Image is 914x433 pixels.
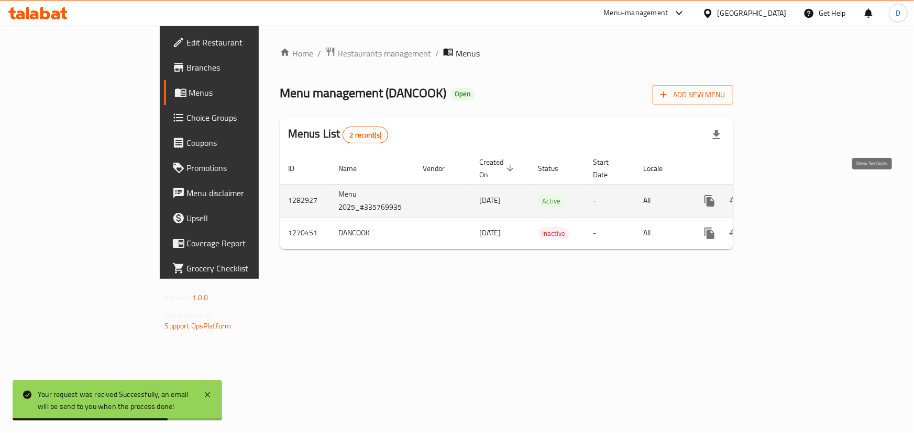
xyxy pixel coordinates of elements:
a: Branches [164,55,312,80]
span: Status [538,162,572,175]
span: Vendor [423,162,458,175]
span: Active [538,195,565,207]
td: - [585,217,635,249]
span: Restaurants management [338,47,431,60]
button: more [697,188,722,213]
span: Coverage Report [187,237,304,249]
div: Total records count [343,127,388,143]
span: Menus [456,47,480,60]
td: DANCOOK [330,217,414,249]
span: ID [288,162,308,175]
span: Add New Menu [660,88,725,101]
span: Choice Groups [187,111,304,124]
div: Menu-management [604,7,668,19]
th: Actions [689,153,806,185]
button: Change Status [722,188,747,213]
span: Version: [165,291,191,304]
span: Promotions [187,162,304,174]
nav: breadcrumb [280,47,734,60]
a: Choice Groups [164,105,312,130]
a: Promotions [164,155,312,180]
span: Upsell [187,212,304,224]
span: Coupons [187,136,304,149]
td: All [635,217,689,249]
span: 1.0.0 [192,291,208,304]
div: Export file [704,122,729,147]
span: Get support on: [165,309,213,322]
span: Name [338,162,370,175]
span: Start Date [593,156,622,181]
a: Edit Restaurant [164,30,312,55]
span: Branches [187,61,304,74]
li: / [317,47,321,60]
a: Menus [164,80,312,105]
a: Menu disclaimer [164,180,312,206]
a: Coupons [164,130,312,155]
a: Grocery Checklist [164,256,312,281]
div: [GEOGRAPHIC_DATA] [718,7,787,19]
span: Menus [189,86,304,99]
td: - [585,184,635,217]
button: Add New Menu [652,85,733,105]
a: Upsell [164,206,312,231]
div: Your request was recived Successfully, an email will be send to you when the process done! [38,389,193,412]
div: Inactive [538,227,569,240]
span: Grocery Checklist [187,262,304,275]
span: Open [450,89,475,98]
span: 2 record(s) [343,130,388,140]
a: Coverage Report [164,231,312,256]
div: Open [450,88,475,100]
table: enhanced table [280,153,806,249]
span: Inactive [538,227,569,240]
span: Menu management ( DANCOOK ) [280,81,446,105]
button: Change Status [722,221,747,246]
span: Menu disclaimer [187,187,304,199]
li: / [435,47,439,60]
td: All [635,184,689,217]
button: more [697,221,722,246]
td: Menu 2025_#335769935 [330,184,414,217]
h2: Menus List [288,126,388,143]
a: Support.OpsPlatform [165,319,232,333]
span: Created On [479,156,517,181]
span: D [896,7,900,19]
span: Edit Restaurant [187,36,304,49]
span: [DATE] [479,226,501,240]
span: [DATE] [479,193,501,207]
span: Locale [643,162,676,175]
a: Restaurants management [325,47,431,60]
